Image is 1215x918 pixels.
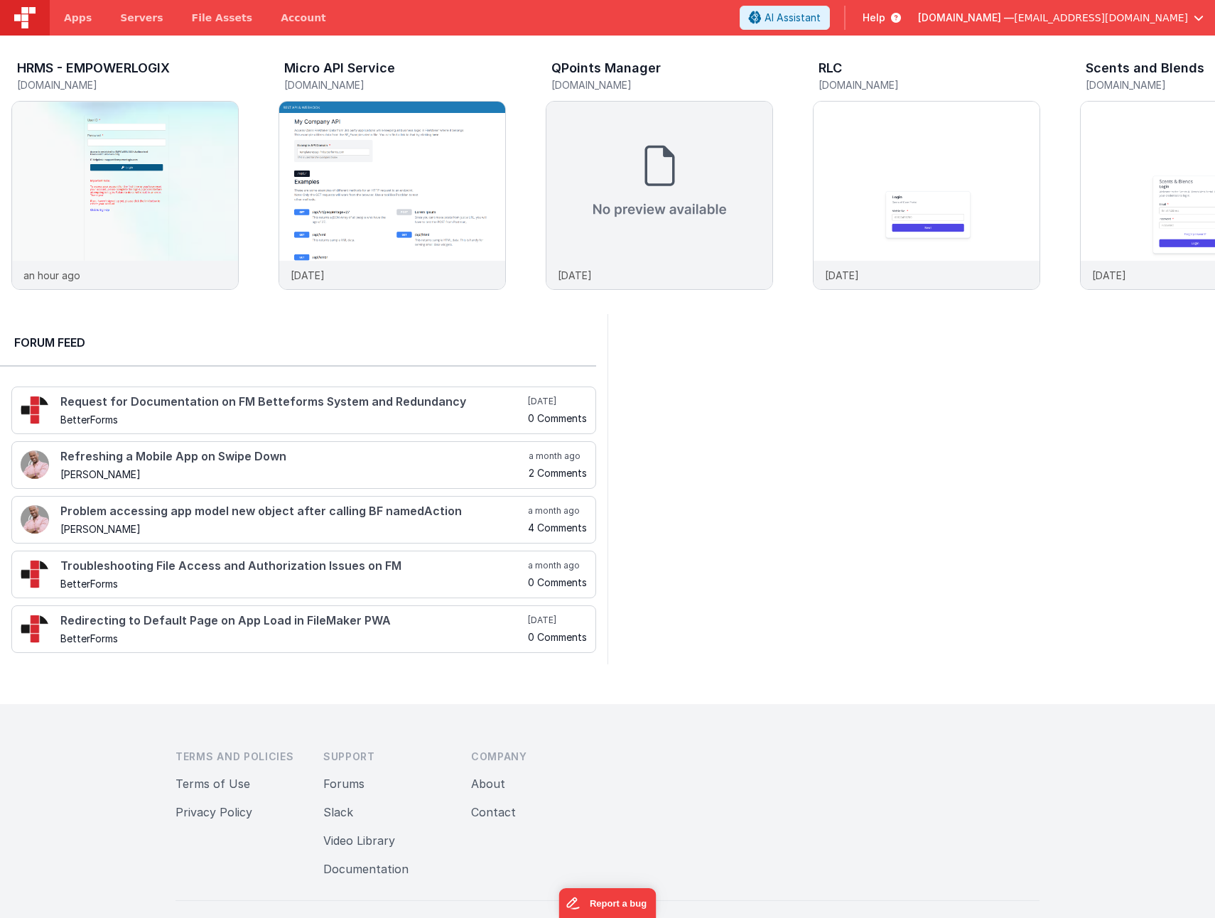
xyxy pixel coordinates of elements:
p: [DATE] [1092,268,1126,283]
h5: [DATE] [528,615,587,626]
button: Slack [323,804,353,821]
p: [DATE] [558,268,592,283]
h5: [PERSON_NAME] [60,524,525,534]
img: 295_2.png [21,560,49,588]
button: About [471,775,505,792]
h5: BetterForms [60,414,525,425]
h5: 2 Comments [529,468,587,478]
h5: [DOMAIN_NAME] [551,80,773,90]
p: [DATE] [291,268,325,283]
h5: BetterForms [60,578,525,589]
h5: 0 Comments [528,413,587,423]
h3: Scents and Blends [1086,61,1204,75]
h5: BetterForms [60,633,525,644]
a: Problem accessing app model new object after calling BF namedAction [PERSON_NAME] a month ago 4 C... [11,496,596,544]
a: Troubleshooting File Access and Authorization Issues on FM BetterForms a month ago 0 Comments [11,551,596,598]
span: Apps [64,11,92,25]
a: Refreshing a Mobile App on Swipe Down [PERSON_NAME] a month ago 2 Comments [11,441,596,489]
a: Terms of Use [175,777,250,791]
h4: Troubleshooting File Access and Authorization Issues on FM [60,560,525,573]
h3: Company [471,750,596,764]
h5: a month ago [528,505,587,517]
h5: [DATE] [528,396,587,407]
span: [DOMAIN_NAME] — [918,11,1014,25]
h5: [DOMAIN_NAME] [284,80,506,90]
h5: 0 Comments [528,577,587,588]
h3: QPoints Manager [551,61,661,75]
a: Slack [323,805,353,819]
h5: a month ago [528,560,587,571]
button: AI Assistant [740,6,830,30]
h3: RLC [819,61,842,75]
h4: Refreshing a Mobile App on Swipe Down [60,450,526,463]
span: Help [863,11,885,25]
a: About [471,777,505,791]
span: AI Assistant [765,11,821,25]
h5: [DOMAIN_NAME] [819,80,1040,90]
span: [EMAIL_ADDRESS][DOMAIN_NAME] [1014,11,1188,25]
h5: a month ago [529,450,587,462]
img: 295_2.png [21,615,49,643]
h5: [PERSON_NAME] [60,469,526,480]
h3: HRMS - EMPOWERLOGIX [17,61,170,75]
h5: [DOMAIN_NAME] [17,80,239,90]
button: [DOMAIN_NAME] — [EMAIL_ADDRESS][DOMAIN_NAME] [918,11,1204,25]
a: Request for Documentation on FM Betteforms System and Redundancy BetterForms [DATE] 0 Comments [11,387,596,434]
h4: Redirecting to Default Page on App Load in FileMaker PWA [60,615,525,627]
iframe: Marker.io feedback button [559,888,657,918]
img: 411_2.png [21,450,49,479]
span: Servers [120,11,163,25]
img: 411_2.png [21,505,49,534]
span: File Assets [192,11,253,25]
button: Contact [471,804,516,821]
h3: Terms and Policies [175,750,301,764]
h5: 4 Comments [528,522,587,533]
h2: Forum Feed [14,334,582,351]
button: Video Library [323,832,395,849]
h5: 0 Comments [528,632,587,642]
button: Forums [323,775,364,792]
p: [DATE] [825,268,859,283]
button: Documentation [323,860,409,877]
a: Privacy Policy [175,805,252,819]
h3: Support [323,750,448,764]
h4: Problem accessing app model new object after calling BF namedAction [60,505,525,518]
h4: Request for Documentation on FM Betteforms System and Redundancy [60,396,525,409]
h3: Micro API Service [284,61,395,75]
img: 295_2.png [21,396,49,424]
a: Redirecting to Default Page on App Load in FileMaker PWA BetterForms [DATE] 0 Comments [11,605,596,653]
